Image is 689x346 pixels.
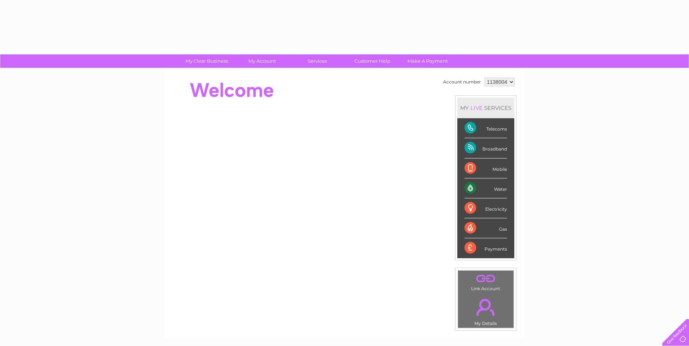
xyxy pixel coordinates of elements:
div: Broadband [465,138,507,158]
div: Mobile [465,158,507,178]
div: Electricity [465,198,507,218]
div: MY SERVICES [457,98,514,118]
a: Customer Help [343,54,402,68]
div: Water [465,178,507,198]
div: Gas [465,218,507,238]
td: My Details [458,293,514,328]
a: . [460,272,512,285]
a: Make A Payment [398,54,458,68]
td: Link Account [458,270,514,293]
a: . [460,294,512,320]
td: Account number [441,76,483,88]
a: Services [287,54,347,68]
div: Payments [465,238,507,258]
div: LIVE [469,104,484,111]
div: Telecoms [465,118,507,138]
a: My Account [232,54,292,68]
a: My Clear Business [177,54,237,68]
